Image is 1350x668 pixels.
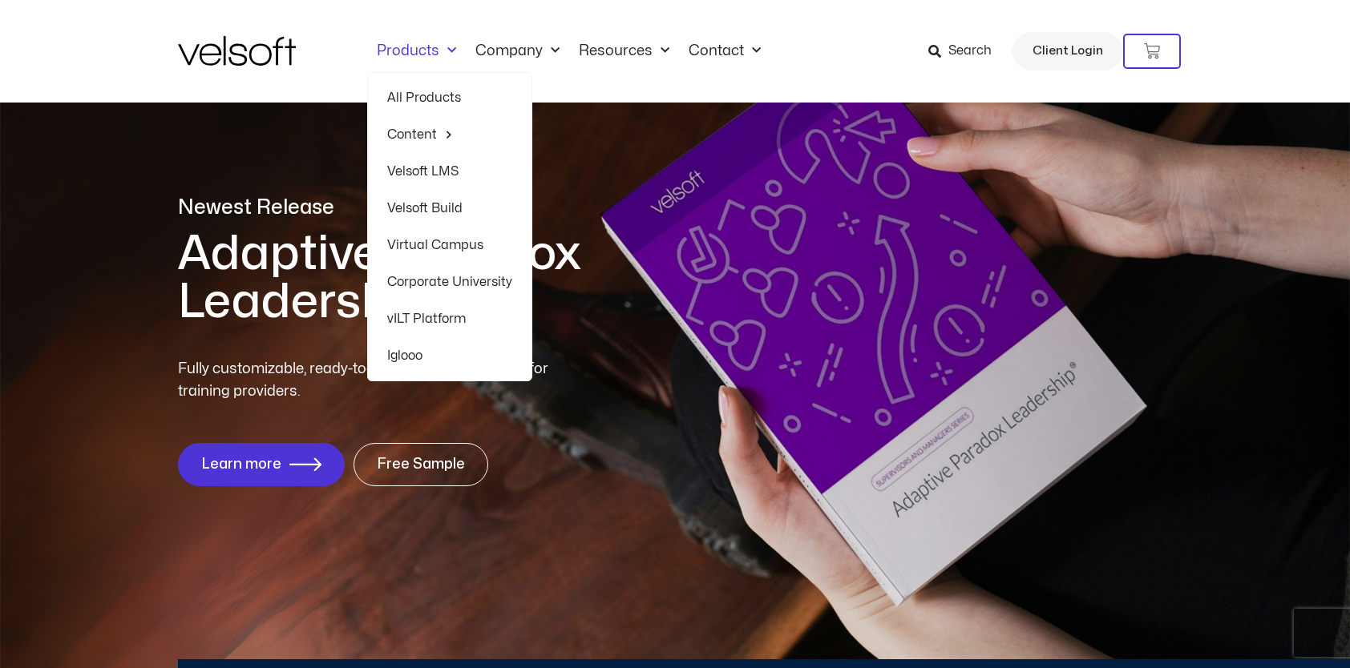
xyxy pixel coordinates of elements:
a: ProductsMenu Toggle [367,42,466,60]
a: vILT Platform [387,300,512,337]
h1: Adaptive Paradox Leadership™ [178,230,763,326]
a: Free Sample [354,443,488,486]
a: Velsoft LMS [387,153,512,190]
ul: ProductsMenu Toggle [367,72,532,381]
a: All Products [387,79,512,116]
p: Newest Release [178,194,763,222]
a: Learn more [178,443,345,486]
a: Corporate University [387,264,512,300]
a: CompanyMenu Toggle [466,42,569,60]
p: Fully customizable, ready-to-deliver training content for training providers. [178,358,577,403]
span: Learn more [201,457,281,473]
a: ResourcesMenu Toggle [569,42,679,60]
a: Search [928,38,1003,65]
span: Free Sample [377,457,465,473]
span: Client Login [1033,41,1103,62]
span: Search [948,41,992,62]
img: Velsoft Training Materials [178,36,296,66]
a: ContactMenu Toggle [679,42,770,60]
a: Virtual Campus [387,227,512,264]
a: ContentMenu Toggle [387,116,512,153]
a: Iglooo [387,337,512,374]
a: Client Login [1012,32,1123,70]
a: Velsoft Build [387,190,512,227]
nav: Menu [367,42,770,60]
